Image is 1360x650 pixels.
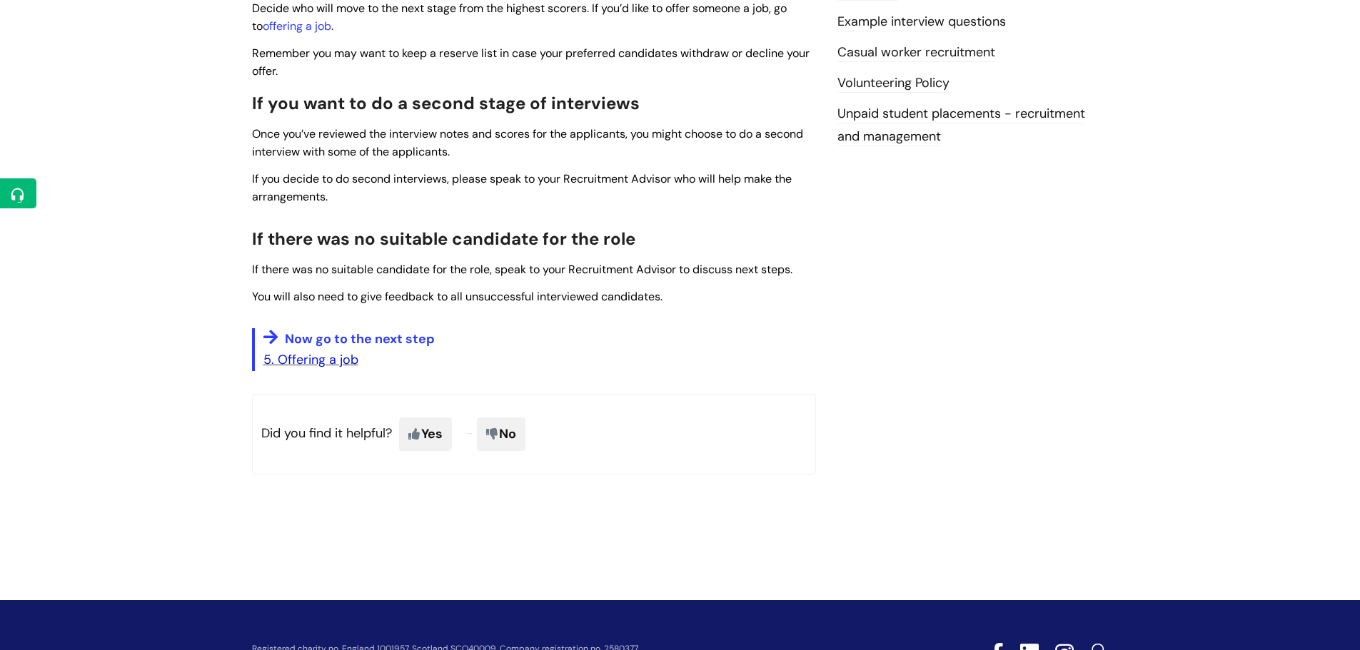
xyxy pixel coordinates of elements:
[252,1,787,34] span: Decide who will move to the next stage from the highest scorers. If you’d like to offer someone a...
[252,92,640,114] span: If you want to do a second stage of interviews
[263,19,331,34] a: offering a job
[837,44,995,62] a: Casual worker recruitment
[252,46,810,78] span: Remember you may want to keep a reserve list in case your preferred candidates withdraw or declin...
[252,262,792,277] span: If there was no suitable candidate for the role, speak to your Recruitment Advisor to discuss nex...
[252,228,635,250] span: If there was no suitable candidate for the role
[252,289,663,304] span: You will also need to give feedback to all unsuccessful interviewed candidates.
[252,126,803,159] span: Once you’ve reviewed the interview notes and scores for the applicants, you might choose to do a ...
[285,330,435,347] span: Now go to the next step
[263,351,358,368] a: 5. Offering a job
[837,105,1085,146] a: Unpaid student placements - recruitment and management
[837,74,950,93] a: Volunteering Policy
[252,171,792,204] span: If you decide to do second interviews, please speak to your Recruitment Advisor who will help mak...
[837,13,1006,31] a: Example interview questions
[477,417,525,450] span: No
[399,417,452,450] span: Yes
[252,394,816,474] p: Did you find it helpful?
